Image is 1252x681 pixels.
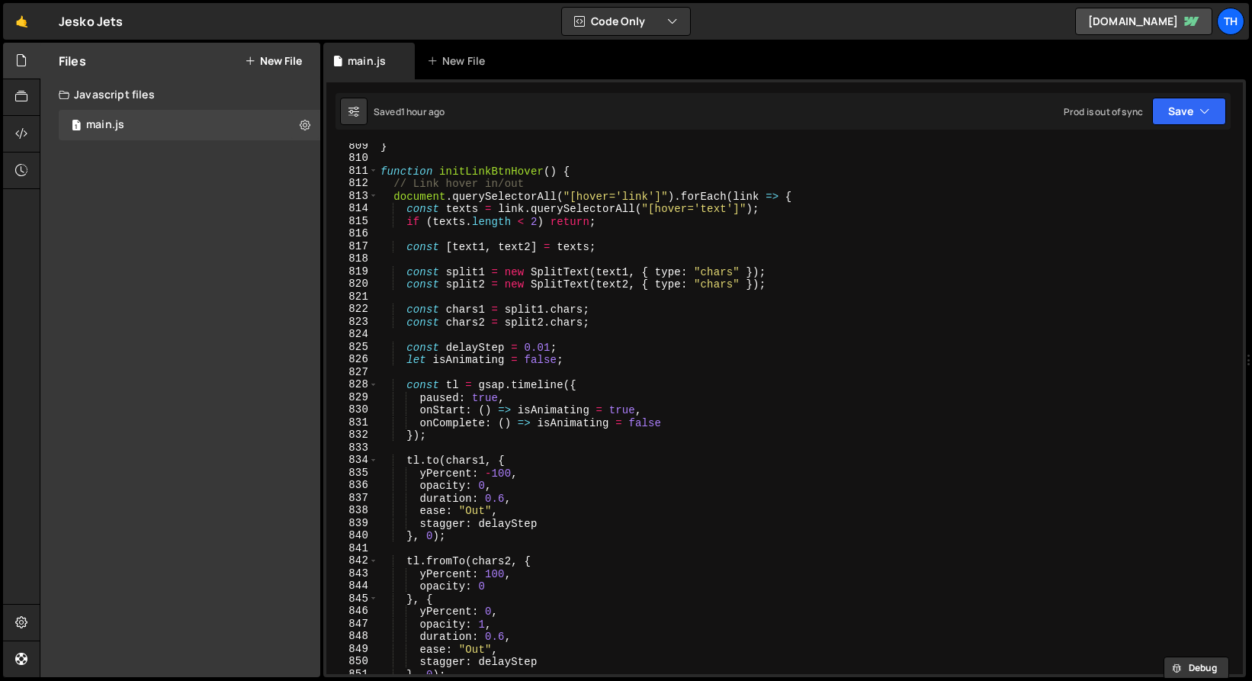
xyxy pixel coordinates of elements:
div: main.js [348,53,386,69]
button: Save [1152,98,1226,125]
div: 16759/45776.js [59,110,320,140]
button: Code Only [562,8,690,35]
div: 842 [326,554,378,567]
div: 846 [326,605,378,618]
div: 845 [326,593,378,606]
div: 831 [326,416,378,429]
div: 834 [326,454,378,467]
div: 826 [326,353,378,366]
div: Prod is out of sync [1064,105,1143,118]
div: 840 [326,529,378,542]
a: [DOMAIN_NAME] [1075,8,1212,35]
div: 820 [326,278,378,291]
div: 815 [326,215,378,228]
div: 848 [326,630,378,643]
div: 813 [326,190,378,203]
div: Javascript files [40,79,320,110]
div: 835 [326,467,378,480]
div: 824 [326,328,378,341]
div: 843 [326,567,378,580]
div: 828 [326,378,378,391]
div: Jesko Jets [59,12,124,31]
div: main.js [86,118,124,132]
button: New File [245,55,302,67]
div: 811 [326,165,378,178]
div: 819 [326,265,378,278]
div: 809 [326,140,378,153]
div: 818 [326,252,378,265]
div: 823 [326,316,378,329]
div: 817 [326,240,378,253]
div: Saved [374,105,445,118]
div: 825 [326,341,378,354]
div: 844 [326,580,378,593]
div: 1 hour ago [401,105,445,118]
div: 833 [326,442,378,455]
a: Th [1217,8,1244,35]
div: 841 [326,542,378,555]
div: 850 [326,655,378,668]
h2: Files [59,53,86,69]
a: 🤙 [3,3,40,40]
div: 838 [326,504,378,517]
div: 832 [326,429,378,442]
button: Debug [1164,657,1229,679]
div: 827 [326,366,378,379]
div: New File [427,53,491,69]
div: 836 [326,479,378,492]
div: 829 [326,391,378,404]
div: 849 [326,643,378,656]
span: 1 [72,120,81,133]
div: 821 [326,291,378,304]
div: 847 [326,618,378,631]
div: 816 [326,227,378,240]
div: 812 [326,177,378,190]
div: 839 [326,517,378,530]
div: 851 [326,668,378,681]
div: 822 [326,303,378,316]
div: 810 [326,152,378,165]
div: 814 [326,202,378,215]
div: 830 [326,403,378,416]
div: 837 [326,492,378,505]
